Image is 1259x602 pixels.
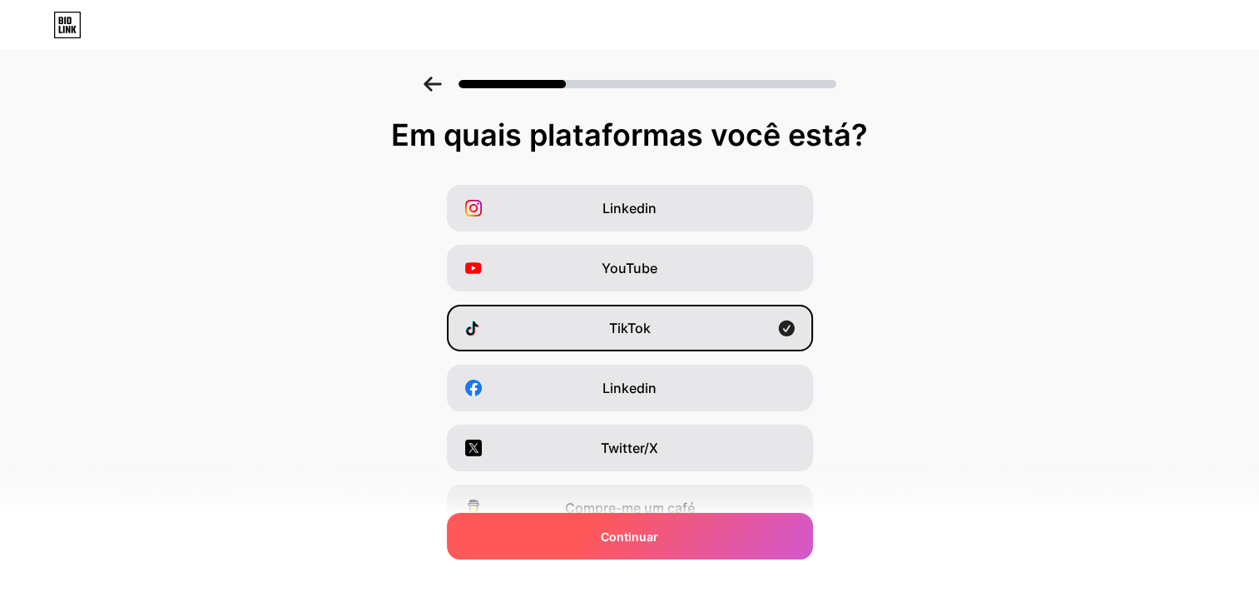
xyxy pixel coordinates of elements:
span: Snapchat [599,558,660,578]
span: TikTok [609,318,651,338]
span: Compre-me um café [565,498,695,518]
span: Linkedin [602,198,657,218]
span: Twitter/X [601,438,658,458]
span: Linkedin [602,378,657,398]
div: Em quais plataformas você está? [17,118,1242,152]
span: Continuar [601,528,658,545]
span: YouTube [602,258,657,278]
